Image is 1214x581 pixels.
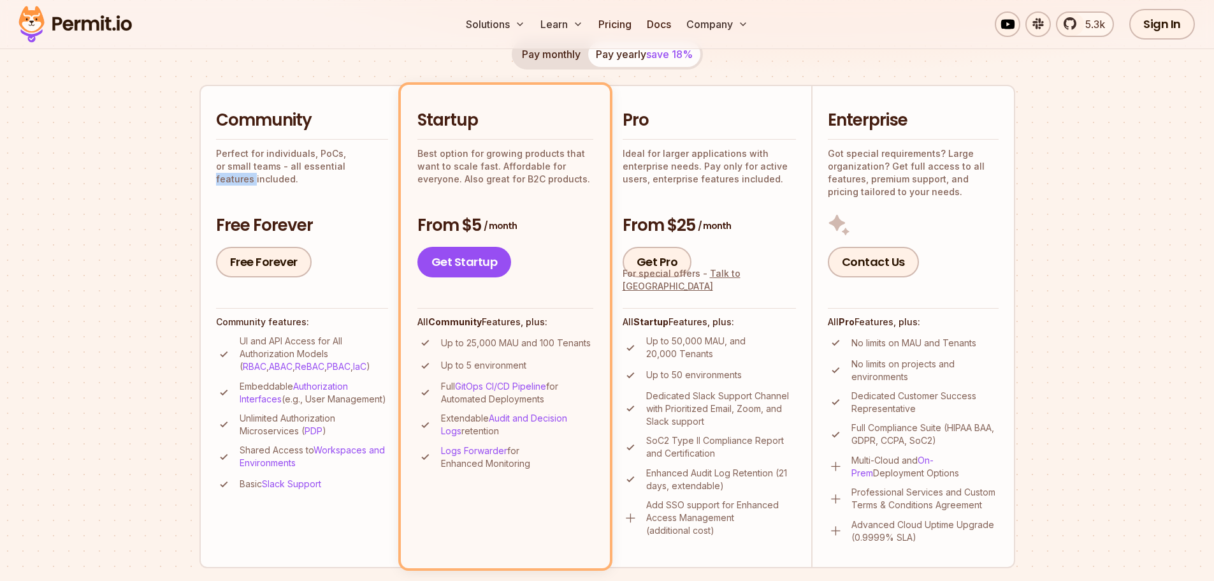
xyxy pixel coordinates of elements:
a: ReBAC [295,361,324,372]
p: No limits on projects and environments [851,358,999,383]
p: Dedicated Slack Support Channel with Prioritized Email, Zoom, and Slack support [646,390,796,428]
p: Unlimited Authorization Microservices ( ) [240,412,388,438]
h2: Startup [417,109,593,132]
strong: Community [428,316,482,327]
img: Permit logo [13,3,138,46]
a: GitOps CI/CD Pipeline [455,381,546,392]
button: Pay monthly [514,41,588,67]
button: Company [681,11,753,37]
a: ABAC [269,361,293,372]
p: Embeddable (e.g., User Management) [240,380,388,406]
h4: All Features, plus: [623,316,796,328]
a: On-Prem [851,455,934,478]
span: 5.3k [1078,17,1105,32]
h4: All Features, plus: [828,316,999,328]
h4: All Features, plus: [417,316,593,328]
button: Learn [535,11,588,37]
a: Slack Support [262,478,321,489]
p: SoC2 Type II Compliance Report and Certification [646,434,796,460]
strong: Startup [633,316,668,327]
div: For special offers - [623,267,796,293]
a: RBAC [243,361,266,372]
p: Perfect for individuals, PoCs, or small teams - all essential features included. [216,147,388,186]
strong: Pro [839,316,855,327]
a: Logs Forwarder [441,445,507,456]
h3: Free Forever [216,214,388,237]
p: Extendable retention [441,412,593,438]
p: Full Compliance Suite (HIPAA BAA, GDPR, CCPA, SoC2) [851,422,999,447]
p: Advanced Cloud Uptime Upgrade (0.9999% SLA) [851,518,999,544]
span: / month [484,219,517,232]
p: Basic [240,478,321,490]
a: Contact Us [828,247,919,277]
a: PDP [305,425,322,436]
p: Shared Access to [240,444,388,469]
h2: Community [216,109,388,132]
a: IaC [353,361,366,372]
a: Free Forever [216,247,312,277]
a: Docs [642,11,676,37]
p: Up to 5 environment [441,359,526,372]
p: Professional Services and Custom Terms & Conditions Agreement [851,486,999,511]
a: Get Pro [623,247,692,277]
button: Solutions [461,11,530,37]
h2: Pro [623,109,796,132]
p: Ideal for larger applications with enterprise needs. Pay only for active users, enterprise featur... [623,147,796,186]
p: Enhanced Audit Log Retention (21 days, extendable) [646,467,796,492]
a: Get Startup [417,247,512,277]
h2: Enterprise [828,109,999,132]
p: UI and API Access for All Authorization Models ( , , , , ) [240,335,388,373]
p: Up to 50,000 MAU, and 20,000 Tenants [646,335,796,360]
p: Best option for growing products that want to scale fast. Affordable for everyone. Also great for... [417,147,593,186]
a: Audit and Decision Logs [441,413,567,436]
h4: Community features: [216,316,388,328]
p: Multi-Cloud and Deployment Options [851,454,999,480]
p: Add SSO support for Enhanced Access Management (additional cost) [646,499,796,537]
a: 5.3k [1056,11,1114,37]
a: Sign In [1129,9,1195,40]
a: Pricing [593,11,637,37]
p: Up to 50 environments [646,369,742,381]
h3: From $25 [623,214,796,237]
h3: From $5 [417,214,593,237]
span: / month [698,219,731,232]
p: Up to 25,000 MAU and 100 Tenants [441,337,591,349]
p: Got special requirements? Large organization? Get full access to all features, premium support, a... [828,147,999,198]
a: Authorization Interfaces [240,381,348,404]
p: for Enhanced Monitoring [441,445,593,470]
p: Full for Automated Deployments [441,380,593,406]
a: PBAC [327,361,350,372]
p: No limits on MAU and Tenants [851,337,976,349]
p: Dedicated Customer Success Representative [851,390,999,415]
